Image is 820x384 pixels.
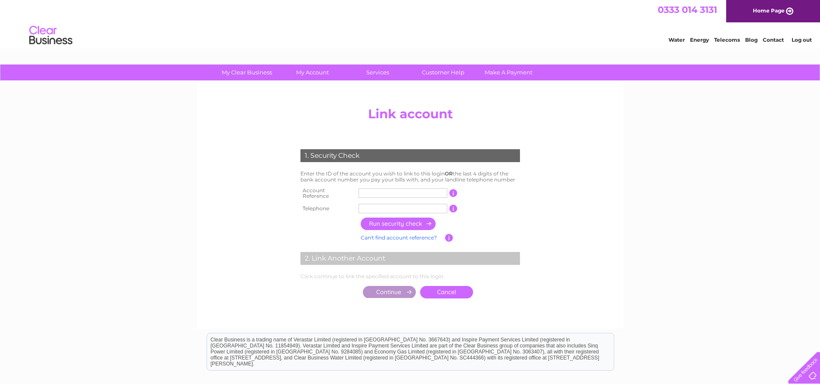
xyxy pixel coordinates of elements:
[745,37,758,43] a: Blog
[449,205,458,212] input: Information
[300,149,520,162] div: 1. Security Check
[298,185,357,202] th: Account Reference
[300,252,520,265] div: 2. Link Another Account
[473,65,544,80] a: Make A Payment
[363,286,416,298] input: Submit
[298,202,357,215] th: Telephone
[445,170,453,177] b: OR
[298,271,522,282] td: Click continue to link the specified account to this login.
[690,37,709,43] a: Energy
[277,65,348,80] a: My Account
[668,37,685,43] a: Water
[298,169,522,185] td: Enter the ID of the account you wish to link to this login the last 4 digits of the bank account ...
[29,22,73,49] img: logo.png
[207,5,614,42] div: Clear Business is a trading name of Verastar Limited (registered in [GEOGRAPHIC_DATA] No. 3667643...
[408,65,479,80] a: Customer Help
[342,65,413,80] a: Services
[658,4,717,15] a: 0333 014 3131
[714,37,740,43] a: Telecoms
[420,286,473,298] a: Cancel
[361,234,437,241] a: Can't find account reference?
[763,37,784,43] a: Contact
[792,37,812,43] a: Log out
[449,189,458,197] input: Information
[211,65,282,80] a: My Clear Business
[445,234,453,242] input: Information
